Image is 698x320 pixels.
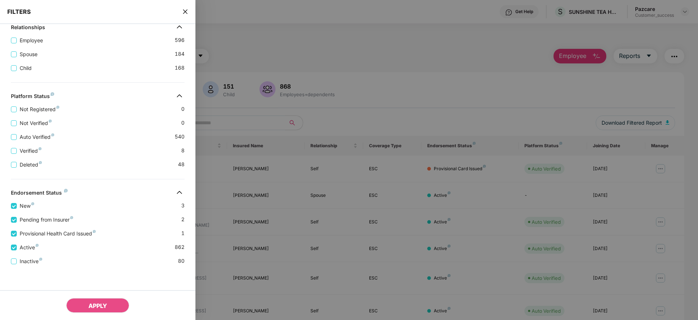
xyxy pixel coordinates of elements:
[11,24,45,33] div: Relationships
[51,92,54,96] img: svg+xml;base64,PHN2ZyB4bWxucz0iaHR0cDovL3d3dy53My5vcmcvMjAwMC9zdmciIHdpZHRoPSI4IiBoZWlnaHQ9IjgiIH...
[17,147,44,155] span: Verified
[175,64,185,72] span: 168
[181,215,185,224] span: 2
[178,257,185,265] span: 80
[174,187,185,198] img: svg+xml;base64,PHN2ZyB4bWxucz0iaHR0cDovL3d3dy53My5vcmcvMjAwMC9zdmciIHdpZHRoPSIzMiIgaGVpZ2h0PSIzMi...
[64,189,68,192] img: svg+xml;base64,PHN2ZyB4bWxucz0iaHR0cDovL3d3dy53My5vcmcvMjAwMC9zdmciIHdpZHRoPSI4IiBoZWlnaHQ9IjgiIH...
[175,36,185,44] span: 596
[39,258,42,261] img: svg+xml;base64,PHN2ZyB4bWxucz0iaHR0cDovL3d3dy53My5vcmcvMjAwMC9zdmciIHdpZHRoPSI4IiBoZWlnaHQ9IjgiIH...
[178,160,185,169] span: 48
[93,230,96,233] img: svg+xml;base64,PHN2ZyB4bWxucz0iaHR0cDovL3d3dy53My5vcmcvMjAwMC9zdmciIHdpZHRoPSI4IiBoZWlnaHQ9IjgiIH...
[51,133,54,136] img: svg+xml;base64,PHN2ZyB4bWxucz0iaHR0cDovL3d3dy53My5vcmcvMjAwMC9zdmciIHdpZHRoPSI4IiBoZWlnaHQ9IjgiIH...
[174,90,185,102] img: svg+xml;base64,PHN2ZyB4bWxucz0iaHR0cDovL3d3dy53My5vcmcvMjAwMC9zdmciIHdpZHRoPSIzMiIgaGVpZ2h0PSIzMi...
[181,202,185,210] span: 3
[181,147,185,155] span: 8
[49,120,52,122] img: svg+xml;base64,PHN2ZyB4bWxucz0iaHR0cDovL3d3dy53My5vcmcvMjAwMC9zdmciIHdpZHRoPSI4IiBoZWlnaHQ9IjgiIH...
[11,190,68,198] div: Endorsement Status
[181,105,185,113] span: 0
[17,105,62,113] span: Not Registered
[17,230,99,238] span: Provisional Health Card Issued
[182,8,188,15] span: close
[17,243,41,251] span: Active
[17,64,35,72] span: Child
[11,93,54,102] div: Platform Status
[36,244,39,247] img: svg+xml;base64,PHN2ZyB4bWxucz0iaHR0cDovL3d3dy53My5vcmcvMjAwMC9zdmciIHdpZHRoPSI4IiBoZWlnaHQ9IjgiIH...
[175,243,185,251] span: 862
[39,161,42,164] img: svg+xml;base64,PHN2ZyB4bWxucz0iaHR0cDovL3d3dy53My5vcmcvMjAwMC9zdmciIHdpZHRoPSI4IiBoZWlnaHQ9IjgiIH...
[17,50,40,58] span: Spouse
[174,21,185,33] img: svg+xml;base64,PHN2ZyB4bWxucz0iaHR0cDovL3d3dy53My5vcmcvMjAwMC9zdmciIHdpZHRoPSIzMiIgaGVpZ2h0PSIzMi...
[56,106,59,109] img: svg+xml;base64,PHN2ZyB4bWxucz0iaHR0cDovL3d3dy53My5vcmcvMjAwMC9zdmciIHdpZHRoPSI4IiBoZWlnaHQ9IjgiIH...
[17,133,57,141] span: Auto Verified
[88,302,107,309] span: APPLY
[17,119,55,127] span: Not Verified
[17,216,76,224] span: Pending from Insurer
[17,161,45,169] span: Deleted
[70,216,73,219] img: svg+xml;base64,PHN2ZyB4bWxucz0iaHR0cDovL3d3dy53My5vcmcvMjAwMC9zdmciIHdpZHRoPSI4IiBoZWlnaHQ9IjgiIH...
[175,133,185,141] span: 540
[7,8,31,15] span: FILTERS
[66,298,129,313] button: APPLY
[175,50,185,58] span: 184
[17,257,45,265] span: Inactive
[17,36,46,44] span: Employee
[39,147,41,150] img: svg+xml;base64,PHN2ZyB4bWxucz0iaHR0cDovL3d3dy53My5vcmcvMjAwMC9zdmciIHdpZHRoPSI4IiBoZWlnaHQ9IjgiIH...
[181,229,185,238] span: 1
[181,119,185,127] span: 0
[31,202,34,205] img: svg+xml;base64,PHN2ZyB4bWxucz0iaHR0cDovL3d3dy53My5vcmcvMjAwMC9zdmciIHdpZHRoPSI4IiBoZWlnaHQ9IjgiIH...
[17,202,37,210] span: New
